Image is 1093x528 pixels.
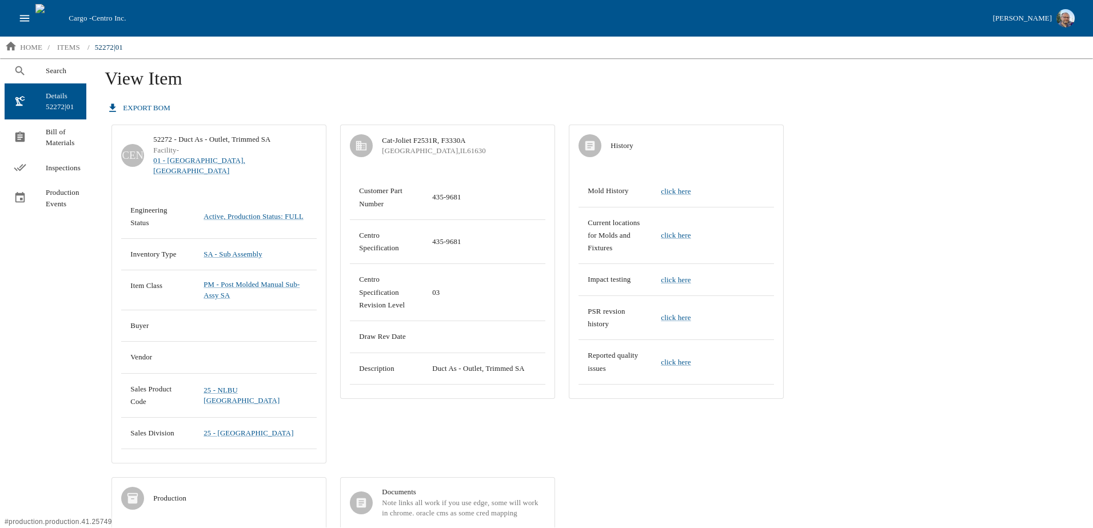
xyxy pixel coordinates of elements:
a: click here [661,313,691,322]
span: History [611,141,774,151]
span: Inspections [46,162,77,174]
li: / [47,42,50,53]
a: 01 - [GEOGRAPHIC_DATA], [GEOGRAPHIC_DATA] [153,155,317,177]
p: items [57,42,80,53]
td: Draw Rev Date [350,321,423,353]
a: 52272|01 [90,38,127,57]
a: Production Events [5,180,86,216]
td: 435-9681 [423,219,545,264]
span: Centro Inc. [91,14,126,22]
span: Search [46,65,77,77]
div: [GEOGRAPHIC_DATA] , IL 61630 [382,146,545,156]
td: Inventory Type [121,239,194,270]
a: click here [661,231,691,239]
a: click here [661,187,691,195]
td: Impact testing [579,264,652,295]
span: Bill of Materials [46,126,77,149]
a: click here [661,275,691,284]
td: Centro Specification [350,219,423,264]
div: CEN [121,144,144,167]
li: / [87,42,90,53]
div: Cargo - [64,13,988,24]
span: Production [153,493,317,503]
a: click here [661,358,691,366]
a: items [50,38,87,57]
td: Buyer [121,310,194,341]
td: Engineering Status [121,195,194,239]
a: Inspections [5,155,86,181]
div: 52272 - Duct As - Outlet, Trimmed SA [153,134,317,145]
td: Vendor [121,342,194,373]
td: Description [350,353,423,384]
a: Bill of Materials [5,119,86,155]
a: Active, Production Status: FULL [204,213,304,221]
td: 03 [423,264,545,321]
p: 52272|01 [95,42,123,53]
td: Mold History [579,175,652,207]
a: SA - Sub Assembly [204,250,262,258]
button: export BOM [105,98,174,118]
span: Production Events [46,187,77,209]
td: Item Class [121,270,194,310]
td: Centro Specification Revision Level [350,264,423,321]
a: 25 - [GEOGRAPHIC_DATA] [204,429,293,437]
span: Cat-Joliet F2531R, F3330A [382,135,545,146]
div: [PERSON_NAME] [993,12,1052,25]
span: Note links all work if you use edge, some will work in chrome. oracle cms as some cred mapping [382,498,545,519]
a: Search [5,58,86,83]
img: cargo logo [35,4,64,33]
td: Customer Part Number [350,175,423,219]
img: Profile image [1056,9,1075,27]
a: Details 52272|01 [5,83,86,119]
td: Duct As - Outlet, Trimmed SA [423,353,545,384]
button: [PERSON_NAME] [988,6,1079,31]
span: Documents [382,487,545,497]
td: 435-9681 [423,175,545,219]
button: open drawer [14,7,35,29]
td: Sales Division [121,418,194,449]
a: 25 - NLBU [GEOGRAPHIC_DATA] [204,386,280,405]
span: Details 52272|01 [46,90,77,113]
td: PSR revsion history [579,295,652,340]
td: Current locations for Molds and Fixtures [579,207,652,264]
a: PM - Post Molded Manual Sub-Assy SA [204,281,300,299]
div: Facility - [153,145,317,177]
td: Reported quality issues [579,340,652,385]
h1: View Item [105,67,1079,98]
td: Sales Product Code [121,373,194,418]
p: home [20,42,42,53]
